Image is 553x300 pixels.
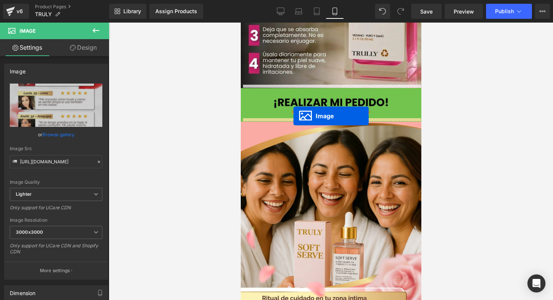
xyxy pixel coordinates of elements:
[35,4,109,10] a: Product Pages
[10,155,102,168] input: Link
[10,180,102,185] div: Image Quality
[272,4,290,19] a: Desktop
[326,4,344,19] a: Mobile
[375,4,390,19] button: Undo
[35,11,52,17] span: TRULY
[10,286,36,296] div: Dimension
[535,4,550,19] button: More
[10,131,102,139] div: or
[10,205,102,216] div: Only support for UCare CDN
[10,146,102,151] div: Image Src
[123,8,141,15] span: Library
[20,28,36,34] span: Image
[290,4,308,19] a: Laptop
[3,4,29,19] a: v6
[155,8,197,14] div: Assign Products
[495,8,514,14] span: Publish
[5,262,108,279] button: More settings
[16,191,32,197] b: Lighter
[308,4,326,19] a: Tablet
[10,243,102,260] div: Only support for UCare CDN and Shopify CDN
[10,218,102,223] div: Image Resolution
[16,229,43,235] b: 3000x3000
[56,39,111,56] a: Design
[10,64,26,75] div: Image
[527,274,545,292] div: Open Intercom Messenger
[454,8,474,15] span: Preview
[420,8,433,15] span: Save
[486,4,532,19] button: Publish
[15,6,24,16] div: v6
[445,4,483,19] a: Preview
[393,4,408,19] button: Redo
[40,267,70,274] p: More settings
[109,4,146,19] a: New Library
[43,128,74,141] a: Browse gallery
